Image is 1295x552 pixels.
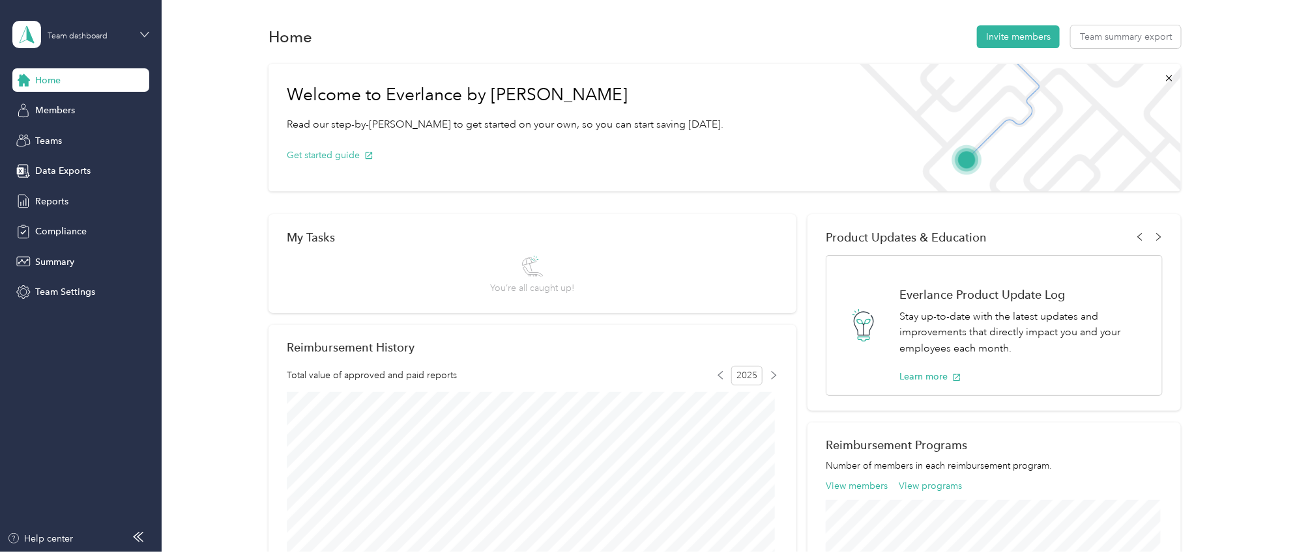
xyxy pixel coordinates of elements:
button: Help center [7,532,74,545]
span: Data Exports [35,164,91,178]
p: Stay up-to-date with the latest updates and improvements that directly impact you and your employ... [899,309,1148,357]
span: Reports [35,195,68,208]
span: You’re all caught up! [490,281,574,295]
span: Product Updates & Education [826,230,987,244]
button: View programs [899,479,963,493]
span: Members [35,103,75,117]
button: Get started guide [287,148,373,162]
p: Number of members in each reimbursement program. [826,459,1163,473]
h1: Home [269,30,312,44]
div: Team dashboard [48,33,108,40]
span: 2025 [731,366,763,385]
span: Home [35,74,61,87]
h2: Reimbursement Programs [826,438,1163,452]
h2: Reimbursement History [287,340,415,354]
div: My Tasks [287,230,778,244]
span: Summary [35,255,74,269]
button: View members [826,479,888,493]
span: Teams [35,134,62,148]
span: Team Settings [35,285,95,299]
button: Learn more [899,370,961,383]
h1: Welcome to Everlance by [PERSON_NAME] [287,85,723,105]
span: Compliance [35,225,87,238]
button: Team summary export [1071,25,1181,48]
h1: Everlance Product Update Log [899,288,1148,301]
p: Read our step-by-[PERSON_NAME] to get started on your own, so you can start saving [DATE]. [287,117,723,133]
img: Welcome to everlance [847,64,1181,191]
iframe: Everlance-gr Chat Button Frame [1222,479,1295,552]
button: Invite members [977,25,1060,48]
span: Total value of approved and paid reports [287,368,457,382]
